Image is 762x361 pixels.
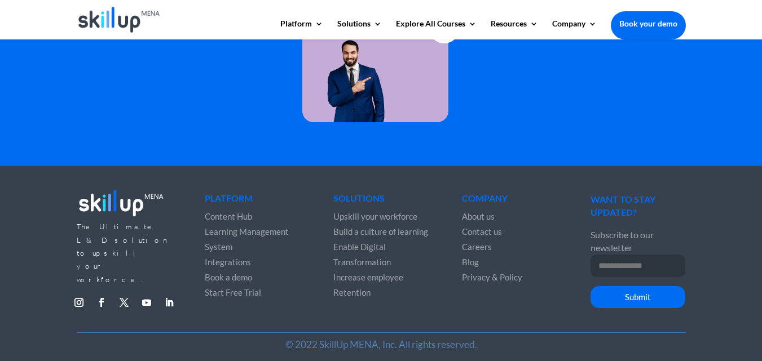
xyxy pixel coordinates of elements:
a: About us [462,211,495,221]
h4: Company [462,194,557,208]
p: Subscribe to our newsletter [591,228,685,255]
h4: Solutions [333,194,428,208]
a: Platform [280,20,323,39]
a: Explore All Courses [396,20,477,39]
p: © 2022 SkillUp MENA, Inc. All rights reserved. [77,338,686,351]
a: Careers [462,242,492,252]
a: Solutions [337,20,382,39]
a: Start Free Trial [205,287,261,297]
a: Follow on X [115,293,133,311]
span: Submit [625,292,651,302]
img: footer_logo [77,186,166,219]
h4: Platform [205,194,299,208]
a: Increase employee Retention [333,272,403,297]
a: Book your demo [611,11,686,36]
a: Upskill your workforce [333,211,417,221]
a: Learning Management System [205,226,289,252]
a: Privacy & Policy [462,272,522,282]
span: The Ultimate L&D solution to upskill your workforce. [77,222,170,284]
span: WANT TO STAY UPDATED? [591,194,655,217]
a: Build a culture of learning [333,226,428,237]
a: Book a demo [205,272,252,282]
a: Follow on Instagram [70,293,88,311]
iframe: Chat Widget [706,307,762,361]
a: Blog [462,257,479,267]
a: Follow on LinkedIn [160,293,178,311]
a: Enable Digital Transformation [333,242,391,267]
a: Resources [491,20,538,39]
a: Follow on Youtube [138,293,156,311]
img: Skillup Mena [78,7,160,33]
a: Content Hub [205,211,252,221]
a: Contact us [462,226,502,237]
a: Integrations [205,257,251,267]
a: Company [552,20,597,39]
a: Follow on Facebook [93,293,111,311]
button: Submit [591,286,685,309]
